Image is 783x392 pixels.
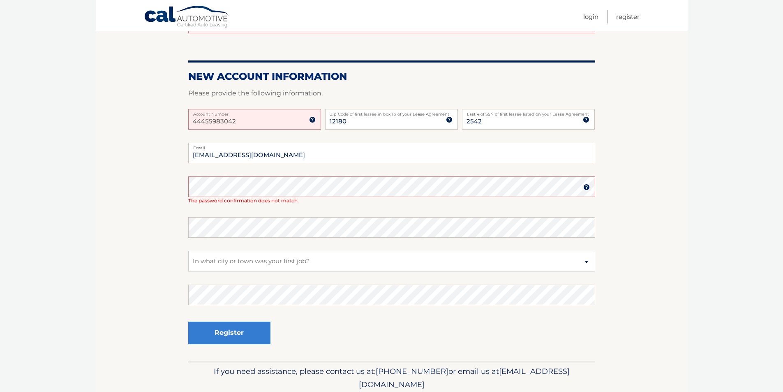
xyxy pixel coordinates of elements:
[583,10,598,23] a: Login
[188,143,595,163] input: Email
[462,109,595,116] label: Last 4 of SSN of first lessee listed on your Lease Agreement
[376,366,448,376] span: [PHONE_NUMBER]
[583,116,589,123] img: tooltip.svg
[325,109,458,130] input: Zip Code
[188,197,299,204] span: The password confirmation does not match.
[462,109,595,130] input: SSN or EIN (last 4 digits only)
[583,184,590,190] img: tooltip.svg
[309,116,316,123] img: tooltip.svg
[188,109,321,130] input: Account Number
[446,116,453,123] img: tooltip.svg
[325,109,458,116] label: Zip Code of first lessee in box 1b of your Lease Agreement
[359,366,570,389] span: [EMAIL_ADDRESS][DOMAIN_NAME]
[188,109,321,116] label: Account Number
[144,5,230,29] a: Cal Automotive
[188,322,270,344] button: Register
[188,143,595,149] label: Email
[188,88,595,99] p: Please provide the following information.
[616,10,640,23] a: Register
[194,365,590,391] p: If you need assistance, please contact us at: or email us at
[188,70,595,83] h2: New Account Information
